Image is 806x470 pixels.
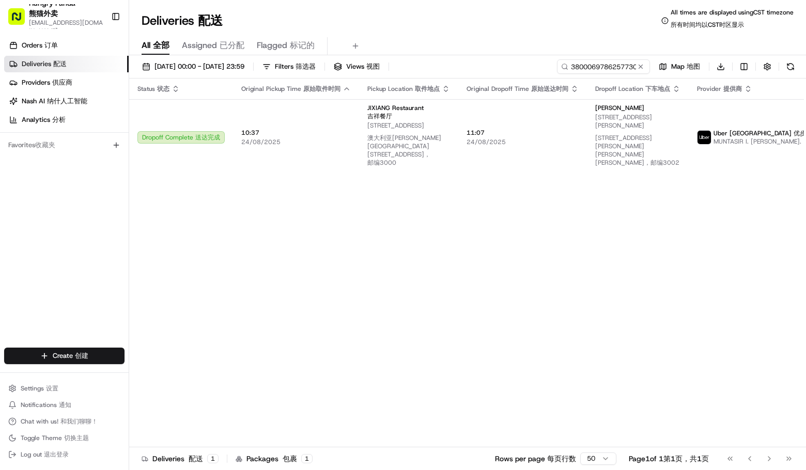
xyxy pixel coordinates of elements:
span: 创建 [75,351,88,360]
button: Settings 设置 [4,381,125,396]
span: 取件地点 [415,85,440,93]
span: All times are displayed using CST timezone [671,8,794,33]
span: 收藏夹 [35,140,55,149]
span: [PERSON_NAME] [595,104,644,112]
span: 标记的 [290,40,315,51]
span: 包裹 [283,454,297,463]
span: 供应商 [52,78,72,87]
p: Rows per page [495,453,576,464]
span: 筛选器 [296,62,316,71]
button: Create 创建 [4,348,125,364]
div: Deliveries [142,453,219,464]
a: Deliveries 配送 [4,56,129,72]
span: 原始送达时间 [531,85,568,93]
span: 提供商 [723,85,742,93]
span: Map [671,62,700,71]
span: 地图 [687,62,700,71]
span: [STREET_ADDRESS] [367,121,450,171]
span: [STREET_ADDRESS][PERSON_NAME] [595,113,680,171]
button: Toggle Theme 切换主题 [4,431,125,445]
span: Analytics [22,115,66,124]
span: All [142,39,169,52]
span: 和我们聊聊！ [60,417,98,426]
span: Providers [22,78,72,87]
button: Filters 筛选器 [258,59,320,74]
div: Page 1 of 1 [629,453,709,464]
a: Orders 订单 [4,37,129,54]
input: Type to search [557,59,650,74]
span: 吉祥餐厅 [367,112,392,120]
span: 第1页，共1页 [663,454,709,463]
a: Nash AI 纳什人工智能 [4,93,129,109]
span: Dropoff Location [595,85,670,93]
button: Hungry Panda 熊猫外卖[EMAIL_ADDRESS][DOMAIN_NAME] [4,4,107,29]
span: 纳什人工智能 [47,97,87,105]
span: Original Pickup Time [241,85,340,93]
span: [PERSON_NAME]. [751,137,801,146]
span: Original Dropoff Time [467,85,568,93]
button: Refresh [783,59,798,74]
span: 状态 [157,85,169,93]
div: 1 [207,454,219,463]
span: 10:37 [241,129,351,137]
div: 1 [301,454,313,463]
a: Providers 供应商 [4,74,129,91]
div: Packages [236,453,313,464]
span: Notifications [21,401,71,409]
span: Chat with us! [21,417,98,426]
button: [EMAIL_ADDRESS][DOMAIN_NAME] [29,19,103,35]
span: 澳大利亚[PERSON_NAME][GEOGRAPHIC_DATA][STREET_ADDRESS]，邮编3000 [367,134,441,167]
span: Deliveries [22,59,67,69]
span: [STREET_ADDRESS][PERSON_NAME][PERSON_NAME][PERSON_NAME]，邮编3002 [595,134,679,167]
a: Analytics 分析 [4,112,129,128]
span: Nash AI [22,97,87,106]
span: Provider [697,85,742,93]
span: Toggle Theme [21,434,89,442]
span: Settings [21,384,58,393]
span: Flagged [257,39,315,52]
img: uber-new-logo.jpeg [698,131,711,144]
span: 订单 [44,41,58,50]
span: 下车地点 [645,85,670,93]
span: 24/08/2025 [241,138,351,146]
span: Assigned [182,39,244,52]
button: Map 地图 [654,59,705,74]
h1: Deliveries [142,12,223,29]
span: 配送 [198,12,223,29]
span: 所有时间均以CST时区显示 [671,21,744,29]
span: Status [137,85,169,93]
button: Views 视图 [329,59,384,74]
span: Orders [22,41,58,50]
span: 配送 [53,59,67,68]
span: 全部 [153,40,169,51]
span: Log out [21,450,69,459]
span: 视图 [366,62,380,71]
span: 原始取件时间 [303,85,340,93]
span: 熊猫外卖 [29,9,58,18]
span: 每页行数 [547,454,576,463]
span: 设置 [46,384,58,393]
span: 通知 [59,401,71,409]
span: 24/08/2025 [467,138,579,146]
span: 退出登录 [44,450,69,459]
span: Views [346,62,380,71]
div: Favorites [4,137,125,153]
span: Filters [275,62,316,71]
button: Log out 退出登录 [4,447,125,462]
button: [DATE] 00:00 - [DATE] 23:59 [137,59,249,74]
span: 11:07 [467,129,579,137]
span: Pickup Location [367,85,440,93]
span: 切换主题 [64,434,89,442]
span: Create [53,351,88,361]
button: Notifications 通知 [4,398,125,412]
span: JIXIANG Restaurant [367,104,450,120]
span: [DATE] 00:00 - [DATE] 23:59 [154,62,244,71]
span: 配送 [189,454,203,463]
span: 分析 [52,115,66,124]
span: 已分配 [220,40,244,51]
button: Chat with us! 和我们聊聊！ [4,414,125,429]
